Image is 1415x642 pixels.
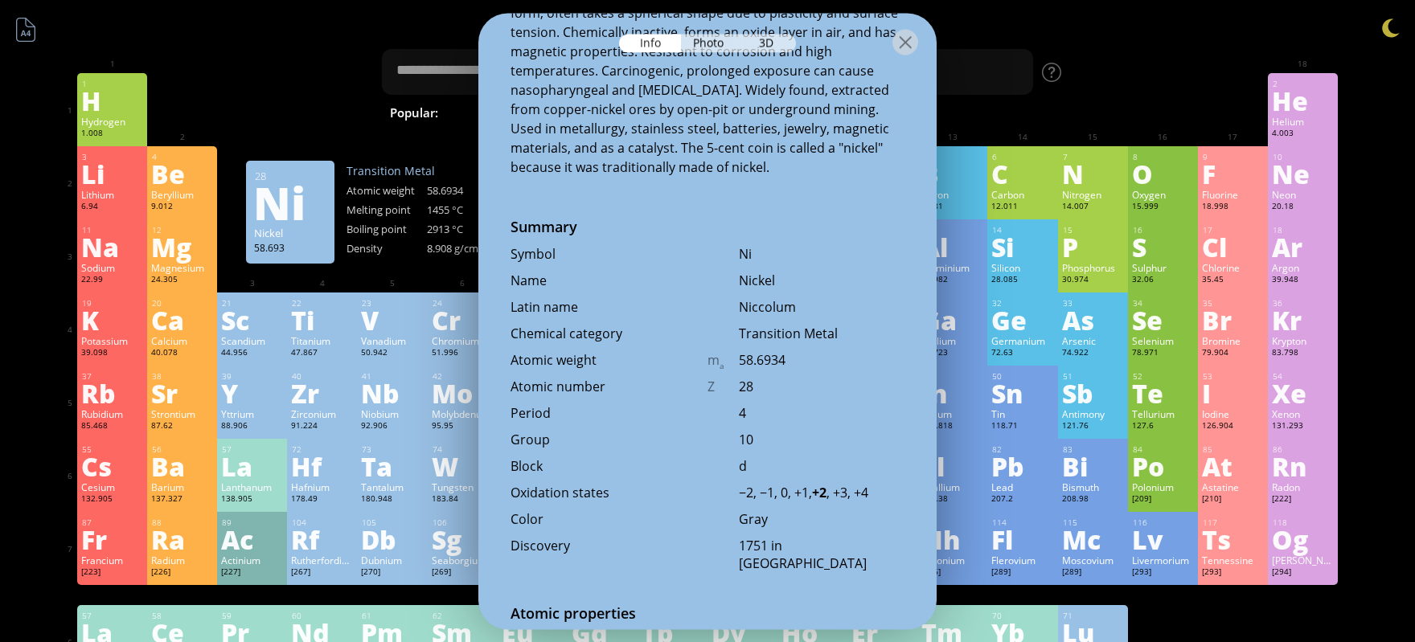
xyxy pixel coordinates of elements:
[427,241,507,256] div: 8.908 g/cm
[921,480,983,493] div: Thallium
[432,347,494,360] div: 51.996
[739,378,904,395] div: 28
[1203,298,1264,309] div: 35
[1273,517,1334,528] div: 118
[1202,274,1264,287] div: 35.45
[1272,115,1334,128] div: Helium
[361,380,423,406] div: Nb
[81,201,143,214] div: 6.94
[151,493,213,506] div: 137.327
[151,261,213,274] div: Magnesium
[347,163,507,178] div: Transition Metal
[921,261,983,274] div: Aluminium
[1202,261,1264,274] div: Chlorine
[291,380,353,406] div: Zr
[291,526,353,552] div: Rf
[64,8,1351,41] h1: Talbica. Interactive chemistry
[921,493,983,506] div: 204.38
[432,493,494,506] div: 183.84
[432,526,494,552] div: Sg
[1203,371,1264,382] div: 53
[1202,420,1264,433] div: 126.904
[1063,225,1124,235] div: 15
[991,261,1053,274] div: Silicon
[739,431,904,448] div: 10
[1062,347,1124,360] div: 74.922
[921,274,983,287] div: 26.982
[991,201,1053,214] div: 12.011
[427,202,507,217] div: 1455 °C
[921,307,983,333] div: Ga
[81,554,143,566] div: Francium
[81,407,143,420] div: Rubidium
[511,272,707,289] div: Name
[511,537,707,554] div: Discovery
[151,201,213,214] div: 9.012
[151,274,213,287] div: 24.305
[1273,225,1334,235] div: 18
[1272,161,1334,186] div: Ne
[991,407,1053,420] div: Tin
[1062,380,1124,406] div: Sb
[991,334,1053,347] div: Germanium
[511,325,707,342] div: Chemical category
[992,225,1053,235] div: 14
[291,493,353,506] div: 178.49
[81,188,143,201] div: Lithium
[151,380,213,406] div: Sr
[991,480,1053,493] div: Lead
[739,404,904,422] div: 4
[222,517,283,528] div: 89
[151,161,213,186] div: Be
[152,444,213,455] div: 56
[432,307,494,333] div: Cr
[1132,554,1194,566] div: Livermorium
[921,554,983,566] div: Nihonium
[151,334,213,347] div: Calcium
[81,128,143,141] div: 1.008
[81,493,143,506] div: 132.905
[427,222,507,236] div: 2913 °C
[152,152,213,162] div: 4
[707,351,739,370] div: m
[1062,334,1124,347] div: Arsenic
[82,444,143,455] div: 55
[1272,188,1334,201] div: Neon
[922,225,983,235] div: 13
[255,169,326,183] div: 28
[361,407,423,420] div: Niobium
[81,334,143,347] div: Potassium
[361,480,423,493] div: Tantalum
[511,457,707,475] div: Block
[151,554,213,566] div: Radium
[511,245,707,263] div: Symbol
[1203,517,1264,528] div: 117
[221,420,283,433] div: 88.906
[1062,407,1124,420] div: Antimony
[739,484,904,501] div: −2, −1, 0, +1, , +3, +4
[361,420,423,433] div: 92.906
[1202,480,1264,493] div: Astatine
[511,510,707,528] div: Color
[1272,274,1334,287] div: 39.948
[991,188,1053,201] div: Carbon
[1133,298,1194,309] div: 34
[992,371,1053,382] div: 50
[1203,444,1264,455] div: 85
[291,453,353,479] div: Hf
[361,307,423,333] div: V
[433,444,494,455] div: 74
[1062,201,1124,214] div: 14.007
[681,34,739,52] div: Photo
[1132,188,1194,201] div: Oxygen
[739,457,904,475] div: d
[991,493,1053,506] div: 207.2
[992,444,1053,455] div: 82
[221,380,283,406] div: Y
[991,554,1053,566] div: Flerovium
[739,510,904,528] div: Gray
[1132,261,1194,274] div: Sulphur
[739,245,904,263] div: Ni
[151,307,213,333] div: Ca
[739,272,904,289] div: Nickel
